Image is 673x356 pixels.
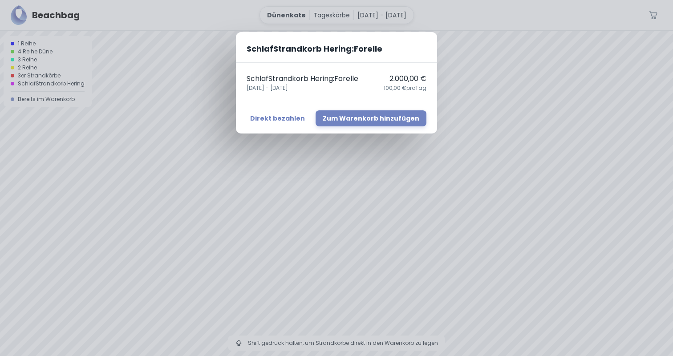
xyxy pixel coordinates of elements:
[389,73,426,84] p: 2.000,00 €
[247,73,358,84] p: SchlafStrandkorb Hering : Forelle
[247,84,288,92] span: [DATE] - [DATE]
[247,110,308,126] button: Direkt bezahlen
[384,84,426,92] span: 100,00 € pro Tag
[316,110,426,126] button: Zum Warenkorb hinzufügen
[236,32,437,63] h2: SchlafStrandkorb Hering : Forelle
